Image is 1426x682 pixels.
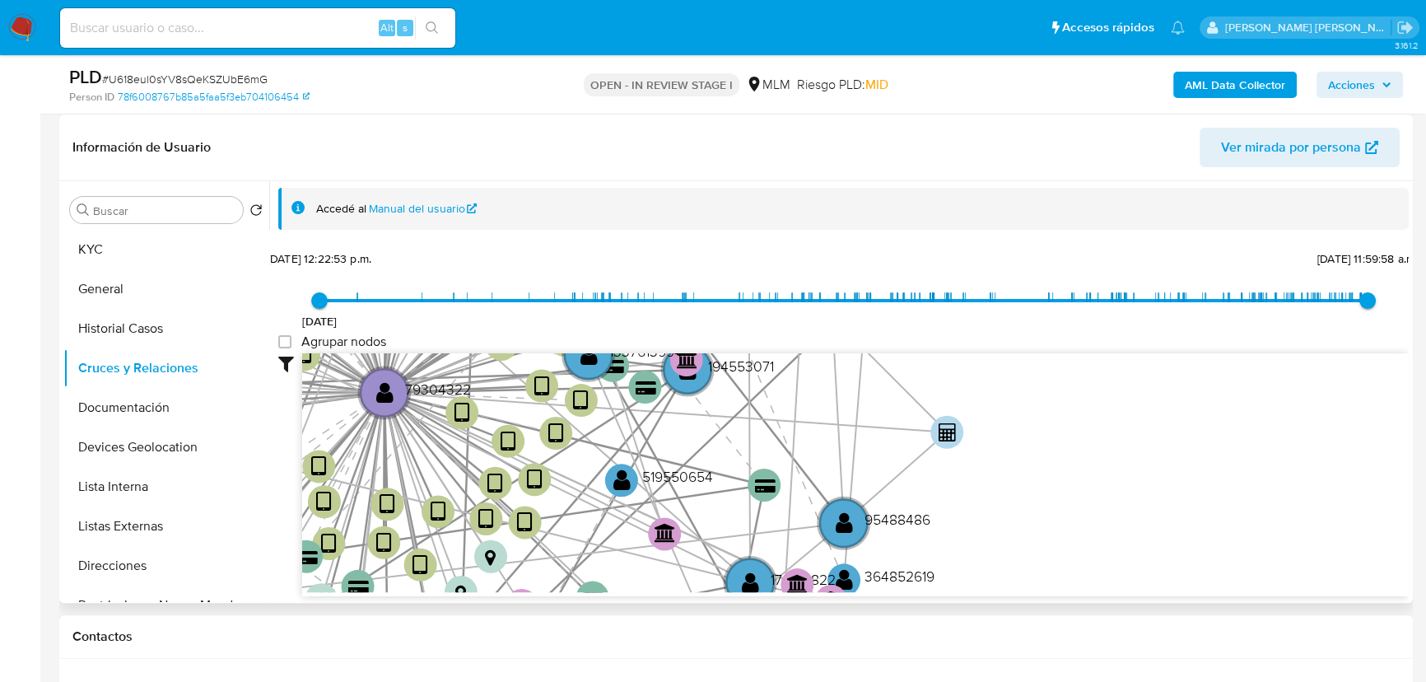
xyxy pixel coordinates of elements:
[742,570,759,594] text: 
[603,358,623,374] text: 
[1225,20,1391,35] p: michelleangelica.rodriguez@mercadolibre.com.mx
[316,490,332,514] text: 
[613,468,631,492] text: 
[412,553,428,577] text: 
[321,532,337,556] text: 
[1200,128,1400,167] button: Ver mirada por persona
[69,63,102,90] b: PLD
[376,530,392,554] text: 
[63,427,269,467] button: Devices Geolocation
[642,466,713,487] text: 519550654
[746,76,790,94] div: MLM
[487,471,503,495] text: 
[1316,72,1403,98] button: Acciones
[1394,39,1418,52] span: 3.161.2
[380,20,394,35] span: Alt
[63,388,269,427] button: Documentación
[797,76,888,94] span: Riesgo PLD:
[415,16,449,40] button: search-icon
[301,334,386,350] span: Agrupar nodos
[1317,250,1418,267] span: [DATE] 11:59:58 a.m.
[431,500,446,524] text: 
[583,591,603,606] text: 
[376,381,394,404] text: 
[1062,19,1154,36] span: Accesos rápidos
[501,429,516,453] text: 
[63,230,269,269] button: KYC
[63,348,269,388] button: Cruces y Relaciones
[118,90,310,105] a: 78f6008767b85a5faa5f3eb704106454
[93,203,236,218] input: Buscar
[584,73,739,96] p: OPEN - IN REVIEW STAGE I
[278,335,291,348] input: Agrupar nodos
[69,90,114,105] b: Person ID
[1221,128,1361,167] span: Ver mirada por persona
[1171,21,1185,35] a: Notificaciones
[380,493,395,516] text: 
[60,17,455,39] input: Buscar usuario o caso...
[755,479,776,494] text: 
[316,201,366,217] span: Accedé al
[249,203,263,222] button: Volver al orden por defecto
[63,467,269,507] button: Lista Interna
[72,628,1400,645] h1: Contactos
[63,309,269,348] button: Historial Casos
[315,591,326,610] text: 
[636,381,656,396] text: 
[527,468,543,492] text: 
[580,343,598,367] text: 
[63,546,269,586] button: Direcciones
[939,423,957,441] text: 
[63,269,269,309] button: General
[1173,72,1297,98] button: AML Data Collector
[454,401,470,425] text: 
[609,341,683,362] text: 1337613994
[1328,72,1375,98] span: Acciones
[864,509,930,530] text: 95488486
[517,511,533,535] text: 
[369,201,478,217] a: Manual del usuario
[1185,72,1285,98] b: AML Data Collector
[534,374,549,398] text: 
[679,357,697,381] text: 
[348,580,369,596] text: 
[493,333,509,357] text: 
[302,313,338,329] span: [DATE]
[63,507,269,546] button: Listas Externas
[548,422,564,446] text: 
[77,203,90,217] button: Buscar
[836,511,853,535] text: 
[72,139,211,156] h1: Información de Usuario
[1396,19,1414,36] a: Salir
[865,75,888,94] span: MID
[478,507,494,531] text: 
[655,523,676,543] text: 
[708,356,774,376] text: 194553071
[296,343,312,367] text: 
[787,574,809,594] text: 
[573,389,589,413] text: 
[677,349,698,369] text: 
[771,568,836,589] text: 174169822
[836,568,853,591] text: 
[311,455,327,479] text: 
[63,586,269,625] button: Restricciones Nuevo Mundo
[297,549,318,565] text: 
[403,20,408,35] span: s
[485,548,496,566] text: 
[455,584,466,602] text: 
[102,71,268,87] span: # U618eul0sYV8sQeKSZUbE6mG
[405,379,471,399] text: 79304322
[864,566,934,586] text: 364852619
[268,250,371,267] span: [DATE] 12:22:53 p.m.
